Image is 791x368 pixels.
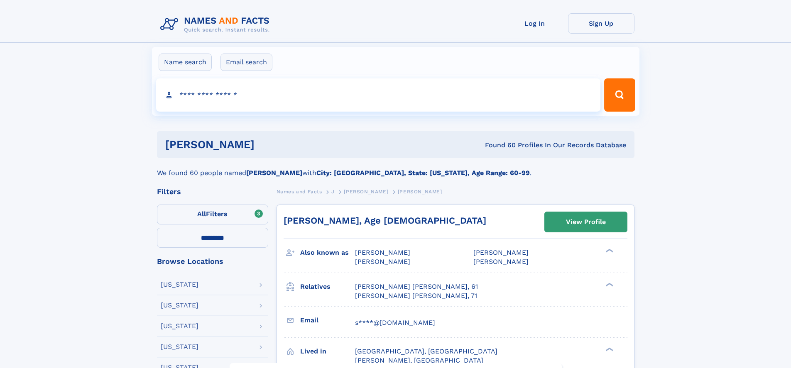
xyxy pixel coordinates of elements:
[355,347,497,355] span: [GEOGRAPHIC_DATA], [GEOGRAPHIC_DATA]
[545,212,627,232] a: View Profile
[197,210,206,218] span: All
[568,13,634,34] a: Sign Up
[344,189,388,195] span: [PERSON_NAME]
[284,215,486,226] a: [PERSON_NAME], Age [DEMOGRAPHIC_DATA]
[344,186,388,197] a: [PERSON_NAME]
[161,323,198,329] div: [US_STATE]
[157,205,268,224] label: Filters
[157,13,277,36] img: Logo Names and Facts
[355,249,410,256] span: [PERSON_NAME]
[331,189,335,195] span: J
[246,169,302,177] b: [PERSON_NAME]
[161,302,198,309] div: [US_STATE]
[157,158,634,178] div: We found 60 people named with .
[277,186,322,197] a: Names and Facts
[300,280,355,294] h3: Relatives
[398,189,442,195] span: [PERSON_NAME]
[502,13,568,34] a: Log In
[157,188,268,195] div: Filters
[566,212,606,232] div: View Profile
[604,78,635,112] button: Search Button
[156,78,601,112] input: search input
[159,54,212,71] label: Name search
[370,141,626,150] div: Found 60 Profiles In Our Records Database
[355,282,478,291] a: [PERSON_NAME] [PERSON_NAME], 61
[316,169,530,177] b: City: [GEOGRAPHIC_DATA], State: [US_STATE], Age Range: 60-99
[473,258,529,266] span: [PERSON_NAME]
[473,249,529,256] span: [PERSON_NAME]
[604,248,614,253] div: ❯
[355,258,410,266] span: [PERSON_NAME]
[161,344,198,350] div: [US_STATE]
[161,281,198,288] div: [US_STATE]
[300,344,355,358] h3: Lived in
[355,291,477,300] a: [PERSON_NAME] [PERSON_NAME], 71
[604,346,614,352] div: ❯
[300,246,355,260] h3: Also known as
[355,356,483,364] span: [PERSON_NAME], [GEOGRAPHIC_DATA]
[220,54,272,71] label: Email search
[604,282,614,287] div: ❯
[165,139,370,150] h1: [PERSON_NAME]
[157,258,268,265] div: Browse Locations
[331,186,335,197] a: J
[300,313,355,327] h3: Email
